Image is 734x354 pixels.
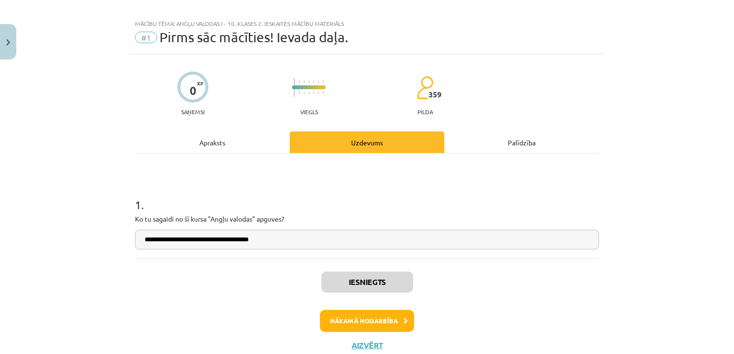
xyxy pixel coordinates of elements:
img: icon-close-lesson-0947bae3869378f0d4975bcd49f059093ad1ed9edebbc8119c70593378902aed.svg [6,39,10,46]
button: Nākamā nodarbība [320,310,414,332]
button: Iesniegts [321,271,413,293]
img: icon-short-line-57e1e144782c952c97e751825c79c345078a6d821885a25fce030b3d8c18986b.svg [323,81,324,83]
button: Aizvērt [349,341,385,350]
img: icon-short-line-57e1e144782c952c97e751825c79c345078a6d821885a25fce030b3d8c18986b.svg [304,81,305,83]
div: Mācību tēma: Angļu valodas i - 10. klases 2. ieskaites mācību materiāls [135,20,599,27]
div: Uzdevums [290,131,444,153]
span: Pirms sāc mācīties! Ievada daļa. [159,29,348,45]
img: icon-short-line-57e1e144782c952c97e751825c79c345078a6d821885a25fce030b3d8c18986b.svg [308,81,309,83]
img: icon-short-line-57e1e144782c952c97e751825c79c345078a6d821885a25fce030b3d8c18986b.svg [304,92,305,94]
h1: 1 . [135,181,599,211]
span: 359 [428,90,441,99]
div: Apraksts [135,131,290,153]
img: icon-short-line-57e1e144782c952c97e751825c79c345078a6d821885a25fce030b3d8c18986b.svg [299,81,300,83]
span: XP [197,81,203,86]
div: Palīdzība [444,131,599,153]
div: 0 [190,84,196,97]
img: icon-short-line-57e1e144782c952c97e751825c79c345078a6d821885a25fce030b3d8c18986b.svg [299,92,300,94]
img: icon-short-line-57e1e144782c952c97e751825c79c345078a6d821885a25fce030b3d8c18986b.svg [323,92,324,94]
img: students-c634bb4e5e11cddfef0936a35e636f08e4e9abd3cc4e673bd6f9a4125e45ecb1.svg [416,76,433,100]
img: icon-short-line-57e1e144782c952c97e751825c79c345078a6d821885a25fce030b3d8c18986b.svg [313,81,314,83]
span: #1 [135,32,157,43]
p: Saņemsi [177,108,208,115]
p: pilda [417,108,433,115]
p: Viegls [300,108,318,115]
img: icon-long-line-d9ea69661e0d244f92f715978eff75569469978d946b2353a9bb055b3ed8787d.svg [294,78,295,97]
img: icon-short-line-57e1e144782c952c97e751825c79c345078a6d821885a25fce030b3d8c18986b.svg [318,92,319,94]
p: Ko tu sagaidi no šī kursa "Angļu valodas" apguves? [135,214,599,224]
img: icon-short-line-57e1e144782c952c97e751825c79c345078a6d821885a25fce030b3d8c18986b.svg [313,92,314,94]
img: icon-short-line-57e1e144782c952c97e751825c79c345078a6d821885a25fce030b3d8c18986b.svg [318,81,319,83]
img: icon-short-line-57e1e144782c952c97e751825c79c345078a6d821885a25fce030b3d8c18986b.svg [308,92,309,94]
